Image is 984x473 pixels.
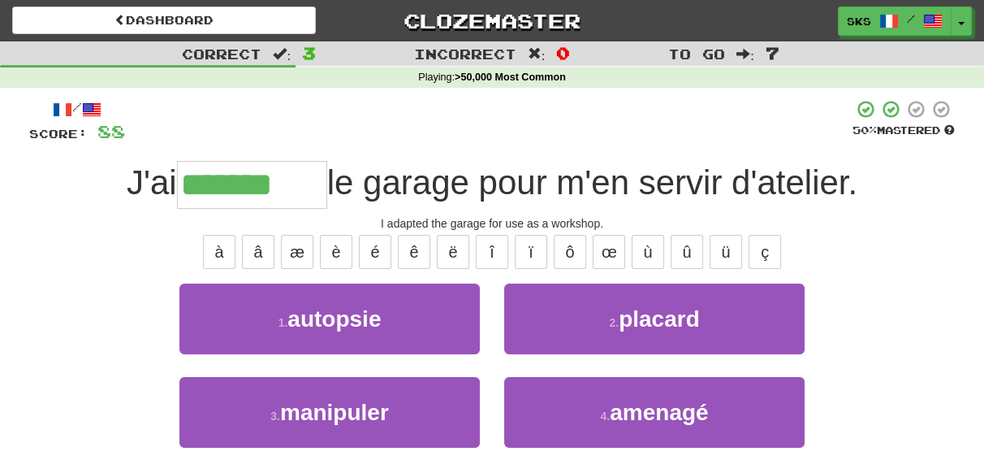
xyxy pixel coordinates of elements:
strong: >50,000 Most Common [455,72,566,83]
small: 3 . [270,410,280,423]
span: manipuler [280,400,389,425]
button: æ [281,235,313,269]
span: Correct [182,46,261,62]
span: 0 [556,43,570,63]
button: 3.manipuler [179,377,480,448]
span: Score: [29,127,88,141]
small: 1 . [278,316,288,329]
button: ù [632,235,664,269]
button: 2.placard [504,284,805,354]
a: Dashboard [12,7,316,34]
div: I adapted the garage for use as a workshop. [29,215,955,232]
button: ç [749,235,781,269]
span: 50 % [852,124,877,137]
span: Incorrect [414,46,516,62]
button: ô [554,235,586,269]
span: 88 [97,121,125,141]
span: : [736,47,754,61]
span: amenagé [610,400,708,425]
div: Mastered [852,124,955,138]
button: é [359,235,391,269]
button: à [203,235,235,269]
span: autopsie [287,306,381,332]
button: î [476,235,508,269]
span: : [528,47,546,61]
button: 4.amenagé [504,377,805,448]
small: 4 . [600,410,610,423]
button: ï [515,235,547,269]
span: 7 [766,43,779,63]
div: / [29,99,125,119]
span: placard [619,306,700,332]
button: â [242,235,274,269]
button: ê [398,235,430,269]
button: ë [437,235,469,269]
a: Clozemaster [340,7,644,35]
button: ü [710,235,742,269]
small: 2 . [609,316,619,329]
a: sks / [838,7,952,36]
button: û [671,235,703,269]
span: 3 [302,43,316,63]
span: le garage pour m'en servir d'atelier. [327,163,857,202]
span: sks [847,14,871,28]
span: To go [668,46,725,62]
button: è [320,235,352,269]
button: œ [593,235,625,269]
button: 1.autopsie [179,284,480,354]
span: / [907,13,915,24]
span: : [273,47,291,61]
span: J'ai [127,163,177,202]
